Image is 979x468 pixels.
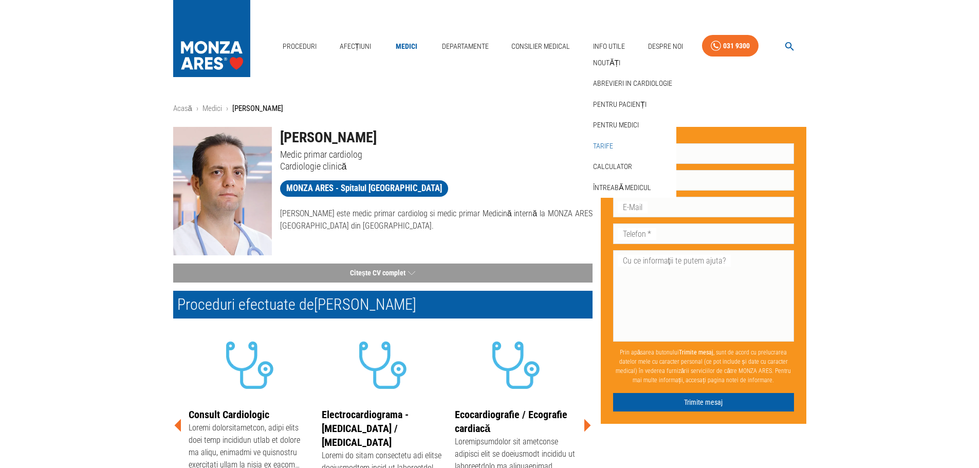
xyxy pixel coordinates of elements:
[279,36,321,57] a: Proceduri
[173,291,593,319] h2: Proceduri efectuate de [PERSON_NAME]
[723,40,750,52] div: 031 9300
[589,52,676,73] div: Noutăți
[589,36,629,57] a: Info Utile
[173,127,272,255] img: Dr. Silviu Ghiorghe
[232,103,283,115] p: [PERSON_NAME]
[196,103,198,115] li: ›
[280,180,448,197] a: MONZA ARES - Spitalul [GEOGRAPHIC_DATA]
[280,127,593,148] h1: [PERSON_NAME]
[173,264,593,283] button: Citește CV complet
[336,36,376,57] a: Afecțiuni
[589,52,676,198] nav: secondary mailbox folders
[591,179,653,196] a: Întreabă medicul
[589,177,676,198] div: Întreabă medicul
[280,160,593,172] p: Cardiologie clinică
[644,36,687,57] a: Despre Noi
[438,36,493,57] a: Departamente
[173,103,806,115] nav: breadcrumb
[589,94,676,115] div: Pentru pacienți
[679,349,713,356] b: Trimite mesaj
[280,148,593,160] p: Medic primar cardiolog
[589,115,676,136] div: Pentru medici
[507,36,574,57] a: Consilier Medical
[591,138,615,155] a: Tarife
[613,344,794,389] p: Prin apăsarea butonului , sunt de acord cu prelucrarea datelor mele cu caracter personal (ce pot ...
[280,182,448,195] span: MONZA ARES - Spitalul [GEOGRAPHIC_DATA]
[189,408,269,421] a: Consult Cardiologic
[455,408,567,435] a: Ecocardiografie / Ecografie cardiacă
[589,73,676,94] div: Abrevieri in cardiologie
[591,117,641,134] a: Pentru medici
[591,75,674,92] a: Abrevieri in cardiologie
[226,103,228,115] li: ›
[591,54,622,71] a: Noutăți
[702,35,759,57] a: 031 9300
[591,96,649,113] a: Pentru pacienți
[202,104,222,113] a: Medici
[589,136,676,157] div: Tarife
[280,208,593,232] p: [PERSON_NAME] este medic primar cardiolog si medic primar Medicină internă la MONZA ARES [GEOGRAP...
[613,393,794,412] button: Trimite mesaj
[390,36,423,57] a: Medici
[589,156,676,177] div: Calculator
[591,158,634,175] a: Calculator
[322,408,409,448] a: Electrocardiograma - [MEDICAL_DATA] / [MEDICAL_DATA]
[173,104,192,113] a: Acasă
